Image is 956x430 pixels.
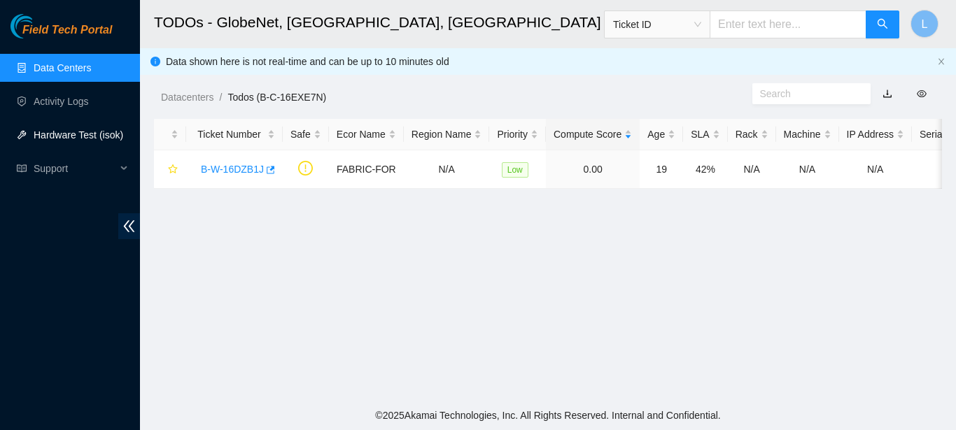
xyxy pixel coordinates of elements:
td: FABRIC-FOR [329,150,404,189]
span: star [168,164,178,175]
input: Search [760,86,852,101]
span: Ticket ID [613,14,701,35]
a: Activity Logs [34,96,89,107]
a: download [883,88,892,99]
span: read [17,164,27,173]
span: double-left [118,213,140,239]
td: N/A [776,150,839,189]
span: Low [502,162,528,178]
td: 19 [640,150,683,189]
td: N/A [728,150,776,189]
span: Field Tech Portal [22,24,112,37]
td: N/A [404,150,490,189]
a: Data Centers [34,62,91,73]
button: download [872,83,903,105]
a: Akamai TechnologiesField Tech Portal [10,25,112,43]
a: Datacenters [161,92,213,103]
span: search [877,18,888,31]
input: Enter text here... [710,10,866,38]
td: N/A [839,150,912,189]
button: star [162,158,178,180]
span: eye [917,89,927,99]
a: Todos (B-C-16EXE7N) [227,92,326,103]
span: L [922,15,928,33]
a: Hardware Test (isok) [34,129,123,141]
td: 0.00 [546,150,640,189]
button: L [911,10,939,38]
button: close [937,57,946,66]
span: Support [34,155,116,182]
td: 42% [683,150,727,189]
button: search [866,10,899,38]
a: B-W-16DZB1J [201,164,264,175]
span: exclamation-circle [298,161,313,175]
footer: © 2025 Akamai Technologies, Inc. All Rights Reserved. Internal and Confidential. [140,401,956,430]
span: / [219,92,222,103]
img: Akamai Technologies [10,14,71,38]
